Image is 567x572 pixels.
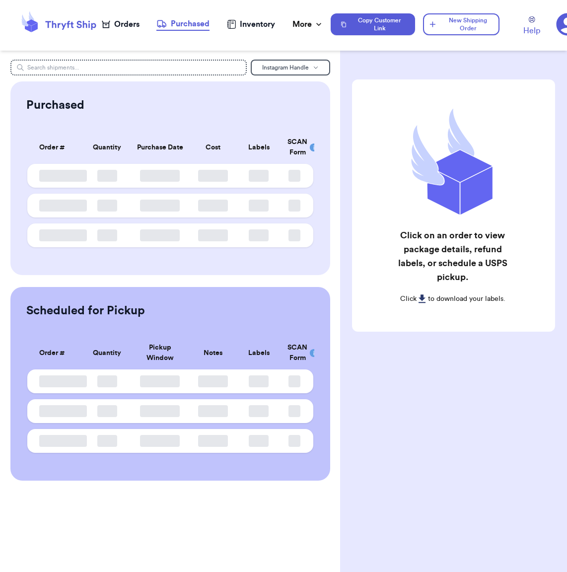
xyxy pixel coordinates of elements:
[236,131,282,164] th: Labels
[287,343,301,363] div: SCAN Form
[397,294,508,304] p: Click to download your labels.
[26,97,84,113] h2: Purchased
[236,337,282,369] th: Labels
[331,13,415,35] button: Copy Customer Link
[190,337,236,369] th: Notes
[262,65,309,71] span: Instagram Handle
[523,16,540,37] a: Help
[156,18,210,31] a: Purchased
[102,18,140,30] a: Orders
[287,137,301,158] div: SCAN Form
[130,131,190,164] th: Purchase Date
[130,337,190,369] th: Pickup Window
[251,60,330,75] button: Instagram Handle
[27,131,84,164] th: Order #
[292,18,324,30] div: More
[27,337,84,369] th: Order #
[26,303,145,319] h2: Scheduled for Pickup
[10,60,247,75] input: Search shipments...
[156,18,210,30] div: Purchased
[190,131,236,164] th: Cost
[84,337,130,369] th: Quantity
[523,25,540,37] span: Help
[84,131,130,164] th: Quantity
[227,18,275,30] a: Inventory
[397,228,508,284] h2: Click on an order to view package details, refund labels, or schedule a USPS pickup.
[423,13,499,35] button: New Shipping Order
